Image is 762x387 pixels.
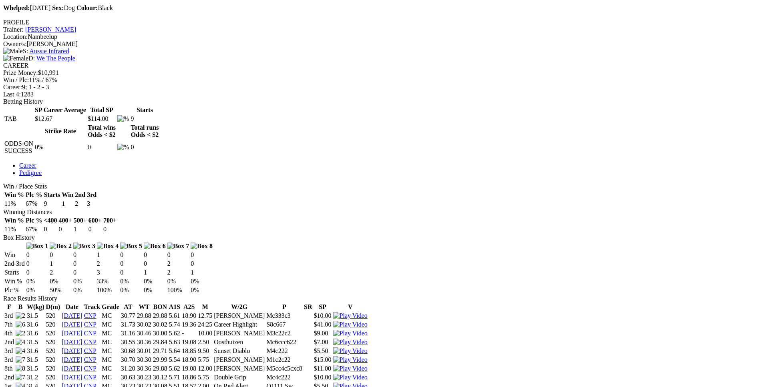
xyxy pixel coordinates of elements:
td: 11% [4,200,24,208]
td: Win [4,251,25,259]
td: 0 [26,269,49,277]
span: Location: [3,33,28,40]
td: 1 [97,251,119,259]
td: 0 [103,225,117,233]
img: 4 [16,347,25,355]
th: AT [121,303,136,311]
td: 30.23 [137,373,152,381]
span: D: [3,55,35,62]
td: 3 [97,269,119,277]
td: 0 [120,260,143,268]
td: 5.64 [169,347,181,355]
th: WT [137,303,152,311]
td: 2 [74,200,86,208]
td: M5cc4c5cxc8 [266,365,303,373]
a: CNP [84,321,97,328]
td: 1 [49,260,72,268]
td: 0 [26,260,49,268]
td: 3rd [4,312,14,320]
img: Box 6 [144,243,166,250]
td: 31.5 [26,356,45,364]
td: [PERSON_NAME] [213,312,265,320]
td: 2 [49,269,72,277]
th: Date [61,303,83,311]
td: 100% [167,286,190,294]
td: 19.08 [181,365,197,373]
td: ODDS-ON SUCCESS [4,140,34,155]
td: $5.50 [314,347,332,355]
div: CAREER [3,62,759,69]
td: 29.99 [153,356,168,364]
td: 31.16 [121,329,136,337]
img: Box 5 [120,243,142,250]
a: View replay [333,339,368,345]
td: MC [101,329,120,337]
td: 67% [25,200,42,208]
td: 0% [26,277,49,285]
th: W/2G [213,303,265,311]
td: 2.50 [197,338,213,346]
th: P [266,303,303,311]
td: $11.00 [314,365,332,373]
td: 30.68 [121,347,136,355]
th: Strike Rate [34,124,86,139]
td: 520 [46,373,61,381]
span: [DATE] [3,4,50,11]
td: 520 [46,321,61,329]
b: Whelped: [3,4,30,11]
a: CNP [84,374,97,381]
th: SP Career Average [34,106,86,114]
td: 29.88 [137,312,152,320]
td: M4c222 [266,347,303,355]
td: - [181,329,197,337]
td: 31.6 [26,329,45,337]
a: View replay [333,356,368,363]
td: 7th [4,321,14,329]
td: 31.6 [26,321,45,329]
td: 0% [120,286,143,294]
span: Owner/s: [3,40,27,47]
th: BON [153,303,168,311]
div: Nambeelup [3,33,759,40]
a: View replay [333,365,368,372]
td: 0% [167,277,190,285]
td: 30.01 [137,347,152,355]
img: Play Video [333,365,368,372]
td: 0% [73,277,96,285]
a: View replay [333,374,368,381]
th: 700+ [103,217,117,225]
th: Total SP [87,106,116,114]
td: M3c22c2 [266,329,303,337]
td: 30.02 [153,321,168,329]
td: 1 [143,269,166,277]
img: Play Video [333,374,368,381]
td: 8th [4,365,14,373]
img: Play Video [333,356,368,363]
a: CNP [84,356,97,363]
span: Career: [3,84,22,90]
img: % [117,144,129,151]
a: View replay [333,312,368,319]
td: 0% [49,277,72,285]
td: 5.75 [197,373,213,381]
td: 30.12 [153,373,168,381]
div: Winning Distances [3,209,759,216]
a: [DATE] [62,321,82,328]
span: S: [3,48,28,54]
td: 0 [143,251,166,259]
td: 520 [46,356,61,364]
th: 3rd [86,191,97,199]
span: Last 4: [3,91,21,98]
td: 33% [97,277,119,285]
img: Play Video [333,330,368,337]
span: Dog [52,4,75,11]
img: 8 [16,365,25,372]
td: MC [101,373,120,381]
img: Play Video [333,339,368,346]
a: Career [19,162,36,169]
td: 67% [25,225,42,233]
td: $7.00 [314,338,332,346]
img: Box 1 [26,243,48,250]
td: 0 [167,251,190,259]
td: S8c667 [266,321,303,329]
